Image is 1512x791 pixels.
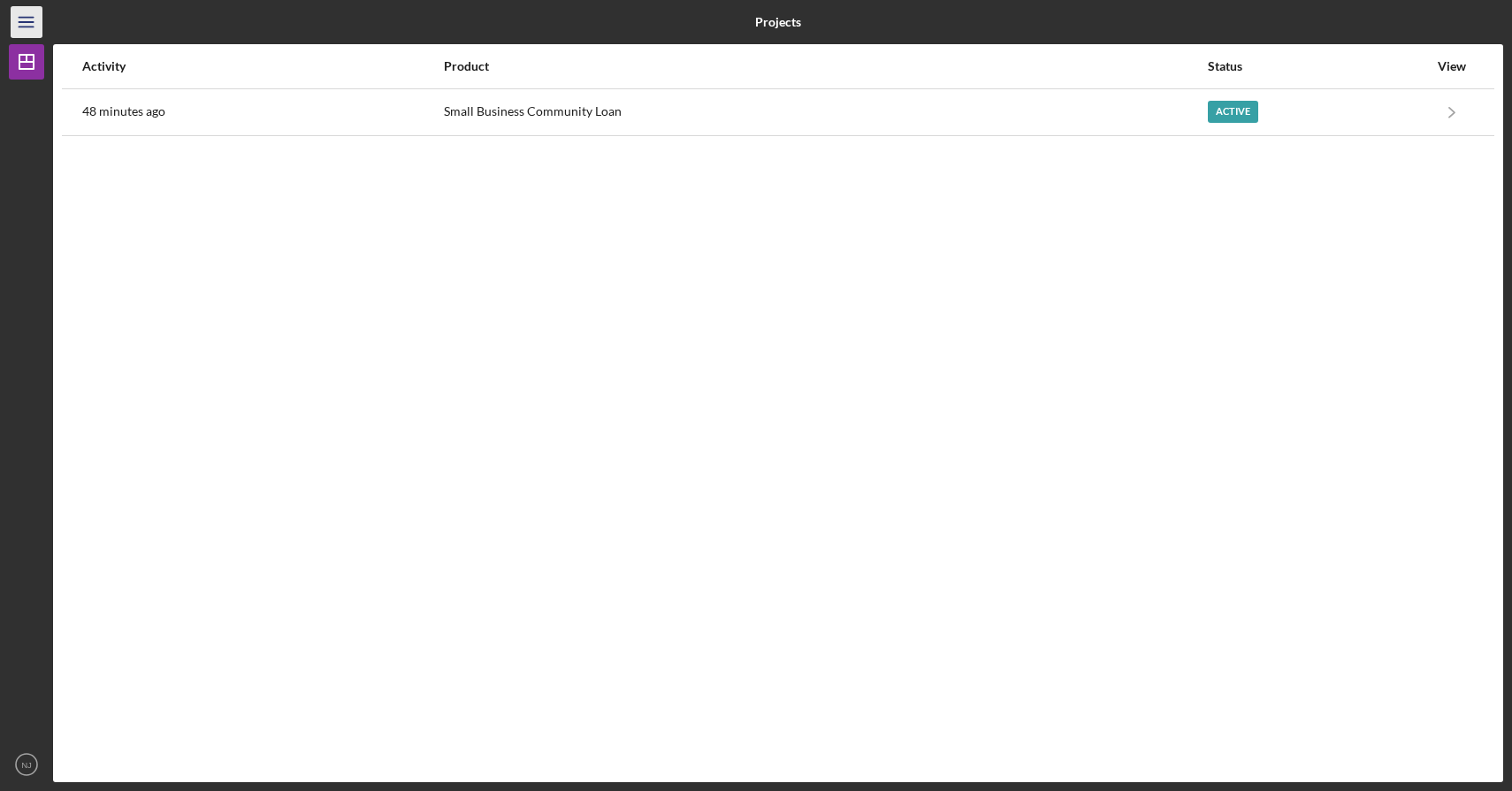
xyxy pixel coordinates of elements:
b: Projects [755,15,801,29]
div: Active [1208,101,1258,123]
div: Activity [82,59,442,73]
div: Status [1208,59,1428,73]
button: NJ [9,747,44,782]
div: Product [444,59,1206,73]
text: NJ [21,760,32,770]
time: 2025-10-14 17:58 [82,104,165,118]
div: View [1430,59,1474,73]
div: Small Business Community Loan [444,90,1206,134]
